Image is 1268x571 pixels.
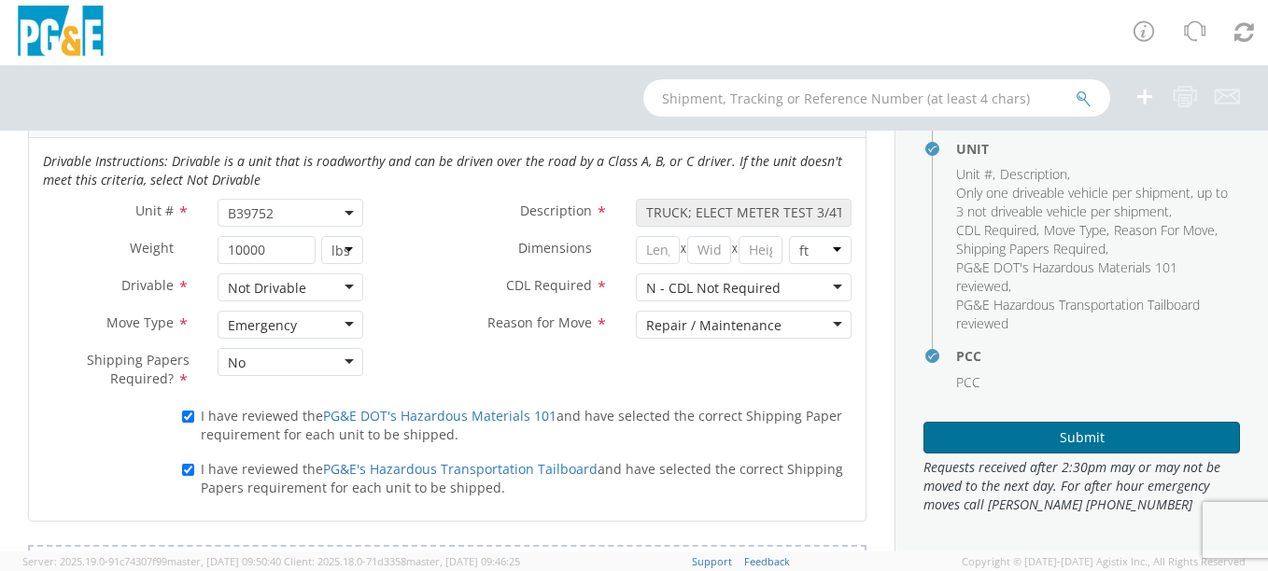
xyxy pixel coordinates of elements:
span: Move Type [1044,221,1106,239]
span: B39752 [218,199,364,227]
input: Shipment, Tracking or Reference Number (at least 4 chars) [643,79,1110,117]
span: Requests received after 2:30pm may or may not be moved to the next day. For after hour emergency ... [923,458,1240,514]
span: master, [DATE] 09:50:40 [167,554,281,568]
input: Height [739,236,782,264]
span: Dimensions [518,239,592,257]
span: Description [1000,165,1067,183]
span: Weight [130,239,174,257]
button: Submit [923,422,1240,453]
a: PG&E's Hazardous Transportation Tailboard [323,460,598,478]
i: Drivable Instructions: Drivable is a unit that is roadworthy and can be driven over the road by a... [43,152,842,188]
div: Not Drivable [228,279,306,298]
input: I have reviewed thePG&E DOT's Hazardous Materials 101and have selected the correct Shipping Paper... [182,411,194,423]
span: X [680,236,687,264]
span: Drivable [121,276,174,294]
span: PCC [956,373,980,391]
span: CDL Required [506,276,592,294]
a: PG&E DOT's Hazardous Materials 101 [323,407,557,425]
span: Unit # [135,202,174,219]
li: , [956,258,1235,296]
span: PG&E Hazardous Transportation Tailboard reviewed [956,296,1200,332]
span: master, [DATE] 09:46:25 [406,554,520,568]
a: Feedback [744,554,790,568]
li: , [956,221,1039,240]
li: , [1114,221,1218,240]
span: Copyright © [DATE]-[DATE] Agistix Inc., All Rights Reserved [962,554,1246,569]
li: , [956,184,1235,221]
span: Reason For Move [1114,221,1215,239]
span: I have reviewed the and have selected the correct Shipping Paper requirement for each unit to be ... [201,407,842,443]
span: Shipping Papers Required [956,240,1106,258]
a: Support [692,554,732,568]
span: CDL Required [956,221,1036,239]
h4: Unit [956,142,1240,156]
img: pge-logo-06675f144f4cfa6a6814.png [14,6,107,61]
div: Emergency [228,316,297,335]
div: Repair / Maintenance [646,316,782,335]
span: PG&E DOT's Hazardous Materials 101 reviewed [956,258,1177,295]
span: Description [520,202,592,219]
h4: PCC [956,349,1240,363]
span: I have reviewed the and have selected the correct Shipping Papers requirement for each unit to be... [201,460,843,496]
div: No [228,354,246,372]
span: B39752 [228,204,354,222]
input: Length [636,236,680,264]
span: Unit # [956,165,993,183]
span: Shipping Papers Required? [87,351,190,387]
li: , [956,165,995,184]
span: Reason for Move [487,313,592,331]
input: I have reviewed thePG&E's Hazardous Transportation Tailboardand have selected the correct Shippin... [182,464,194,476]
span: Only one driveable vehicle per shipment, up to 3 not driveable vehicle per shipment [956,184,1228,220]
div: N - CDL Not Required [646,279,781,298]
input: Width [687,236,731,264]
li: , [1044,221,1109,240]
li: , [1000,165,1070,184]
span: Server: 2025.19.0-91c74307f99 [22,554,281,568]
span: Client: 2025.18.0-71d3358 [284,554,520,568]
span: X [731,236,739,264]
span: Move Type [106,313,174,331]
li: , [956,240,1108,258]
